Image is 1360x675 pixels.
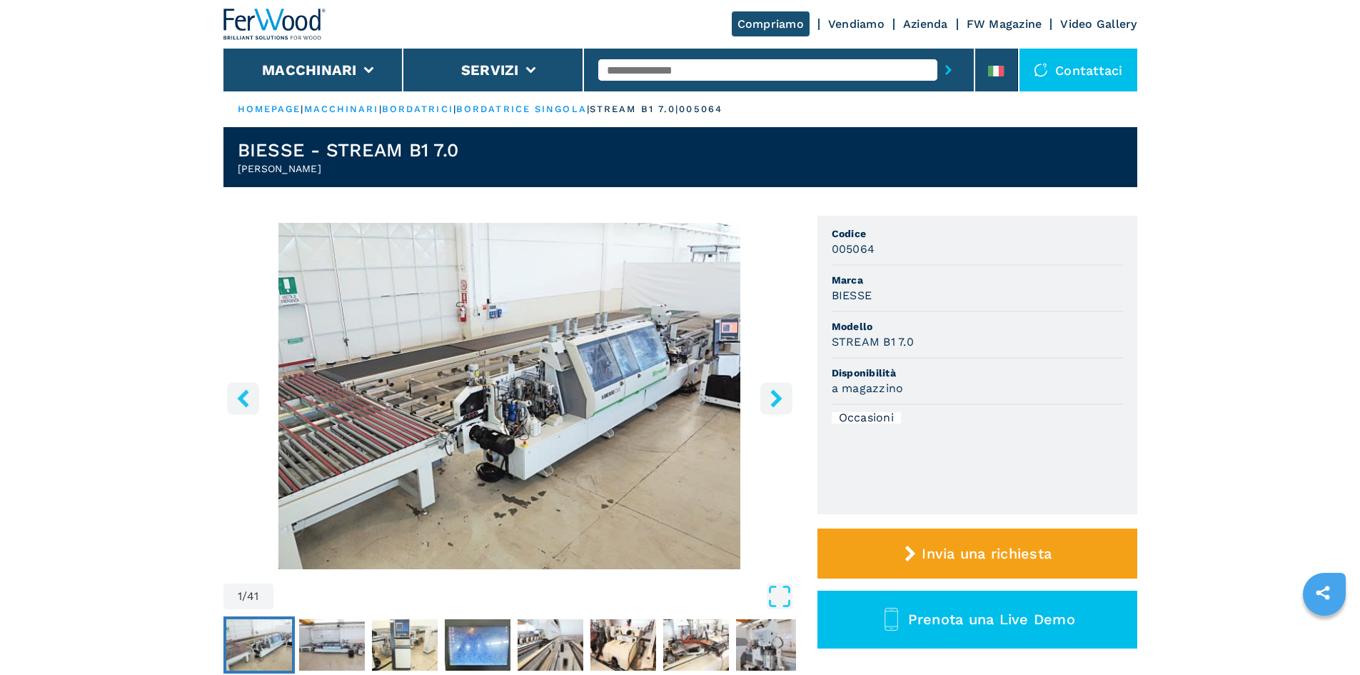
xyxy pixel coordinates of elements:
[299,619,365,671] img: ee647d678846a592543233ff64abdb3f
[588,616,659,674] button: Go to Slide 6
[453,104,456,114] span: |
[456,104,587,114] a: bordatrice singola
[736,619,802,671] img: b5de92c6ced01203873f9b6c1ddb6287
[679,103,722,116] p: 005064
[223,616,295,674] button: Go to Slide 1
[1034,63,1048,77] img: Contattaci
[277,584,792,609] button: Open Fullscreen
[242,591,247,602] span: /
[1305,575,1341,611] a: sharethis
[832,412,901,424] div: Occasioni
[442,616,513,674] button: Go to Slide 4
[1060,17,1137,31] a: Video Gallery
[296,616,368,674] button: Go to Slide 2
[304,104,379,114] a: macchinari
[832,380,904,396] h3: a magazzino
[590,619,656,671] img: 17a2a5bd5dde3b9161e3fdab71685ba1
[760,382,792,414] button: right-button
[379,104,382,114] span: |
[832,273,1123,287] span: Marca
[817,529,1137,579] button: Invia una richiesta
[382,104,453,114] a: bordatrici
[518,619,583,671] img: 9a79d8da966aee9e5d8b9c5d45d28f85
[247,591,259,602] span: 41
[226,619,292,671] img: 864e6954301900331b27ad170ff08031
[937,54,959,86] button: submit-button
[445,619,510,671] img: 5f8ac67180ea377aca263067e99d9d5b
[223,223,796,569] img: Bordatrice Singola BIESSE STREAM B1 7.0
[301,104,303,114] span: |
[238,161,459,176] h2: [PERSON_NAME]
[1299,611,1349,664] iframe: Chat
[369,616,440,674] button: Go to Slide 3
[238,591,242,602] span: 1
[828,17,885,31] a: Vendiamo
[238,139,459,161] h1: BIESSE - STREAM B1 7.0
[922,545,1052,562] span: Invia una richiesta
[1019,49,1137,91] div: Contattaci
[732,11,810,36] a: Compriamo
[372,619,438,671] img: bf25692596a083da7e932489b41ca69b
[832,287,872,304] h3: BIESSE
[817,591,1137,649] button: Prenota una Live Demo
[832,241,875,257] h3: 005064
[832,226,1123,241] span: Codice
[832,366,1123,380] span: Disponibilità
[590,103,679,116] p: stream b1 7.0 |
[461,61,519,79] button: Servizi
[227,382,259,414] button: left-button
[223,616,796,674] nav: Thumbnail Navigation
[223,223,796,569] div: Go to Slide 1
[663,619,729,671] img: 0356b6e91b38171af1a3aedcb88da18f
[262,61,357,79] button: Macchinari
[908,611,1075,628] span: Prenota una Live Demo
[223,9,326,40] img: Ferwood
[832,334,914,350] h3: STREAM B1 7.0
[660,616,732,674] button: Go to Slide 7
[832,319,1123,334] span: Modello
[238,104,301,114] a: HOMEPAGE
[903,17,948,31] a: Azienda
[733,616,805,674] button: Go to Slide 8
[515,616,586,674] button: Go to Slide 5
[967,17,1042,31] a: FW Magazine
[587,104,590,114] span: |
